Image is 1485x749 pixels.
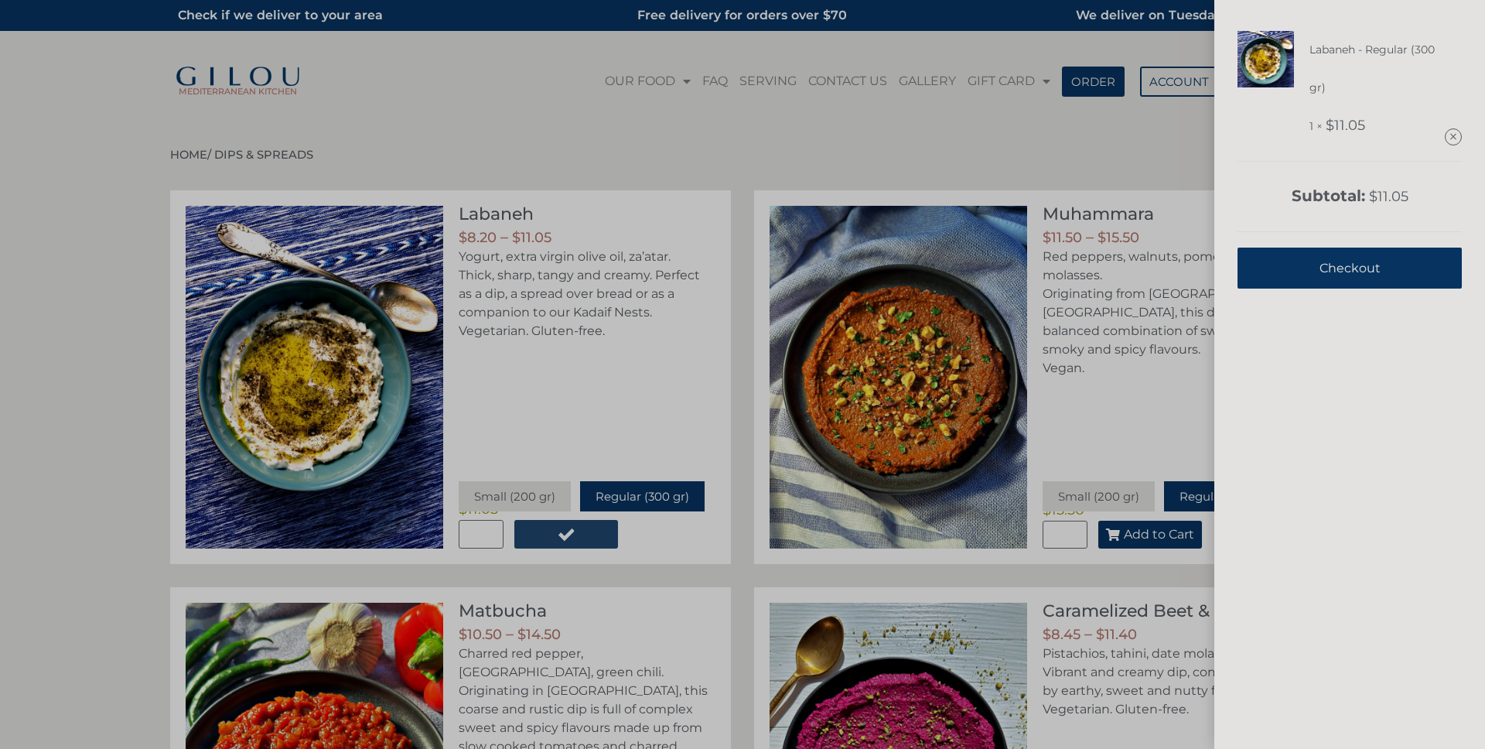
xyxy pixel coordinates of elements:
[1369,188,1408,205] bdi: 11.05
[1292,186,1365,205] strong: Subtotal:
[1319,249,1381,287] span: Checkout
[1309,119,1323,133] span: 1 ×
[1326,117,1365,134] bdi: 11.05
[1326,117,1334,134] span: $
[1369,188,1377,205] span: $
[1237,248,1462,289] a: Checkout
